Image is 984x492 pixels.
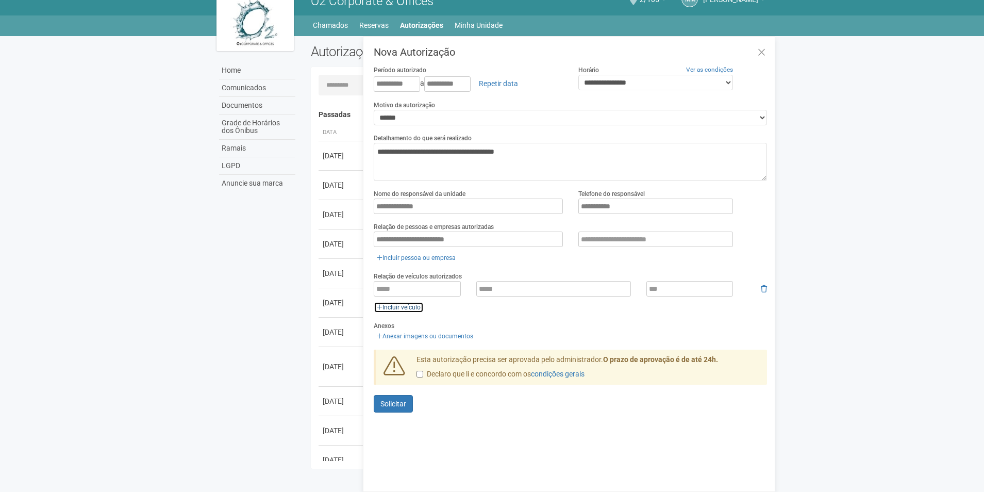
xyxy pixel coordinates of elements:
[219,97,295,114] a: Documentos
[323,298,361,308] div: [DATE]
[323,396,361,406] div: [DATE]
[686,66,733,73] a: Ver as condições
[374,101,435,110] label: Motivo da autorização
[219,79,295,97] a: Comunicados
[323,327,361,337] div: [DATE]
[374,47,767,57] h3: Nova Autorização
[359,18,389,32] a: Reservas
[323,239,361,249] div: [DATE]
[578,65,599,75] label: Horário
[472,75,525,92] a: Repetir data
[219,114,295,140] a: Grade de Horários dos Ônibus
[311,44,531,59] h2: Autorizações
[416,369,585,380] label: Declaro que li e concordo com os
[219,140,295,157] a: Ramais
[416,371,423,378] input: Declaro que li e concordo com oscondições gerais
[374,395,413,413] button: Solicitar
[374,65,426,75] label: Período autorizado
[313,18,348,32] a: Chamados
[380,400,406,408] span: Solicitar
[374,252,459,264] a: Incluir pessoa ou empresa
[374,321,394,331] label: Anexos
[323,180,361,190] div: [DATE]
[400,18,443,32] a: Autorizações
[374,302,424,313] a: Incluir veículo
[578,189,645,199] label: Telefone do responsável
[531,370,585,378] a: condições gerais
[374,331,476,342] a: Anexar imagens ou documentos
[219,175,295,192] a: Anuncie sua marca
[219,62,295,79] a: Home
[323,362,361,372] div: [DATE]
[323,425,361,436] div: [DATE]
[219,157,295,175] a: LGPD
[603,355,718,364] strong: O prazo de aprovação é de até 24h.
[761,285,767,292] i: Remover
[323,151,361,161] div: [DATE]
[374,189,465,199] label: Nome do responsável da unidade
[323,268,361,278] div: [DATE]
[319,111,760,119] h4: Passadas
[374,222,494,232] label: Relação de pessoas e empresas autorizadas
[374,75,563,92] div: a
[455,18,503,32] a: Minha Unidade
[409,355,768,385] div: Esta autorização precisa ser aprovada pelo administrador.
[374,134,472,143] label: Detalhamento do que será realizado
[323,209,361,220] div: [DATE]
[323,455,361,465] div: [DATE]
[319,124,365,141] th: Data
[374,272,462,281] label: Relação de veículos autorizados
